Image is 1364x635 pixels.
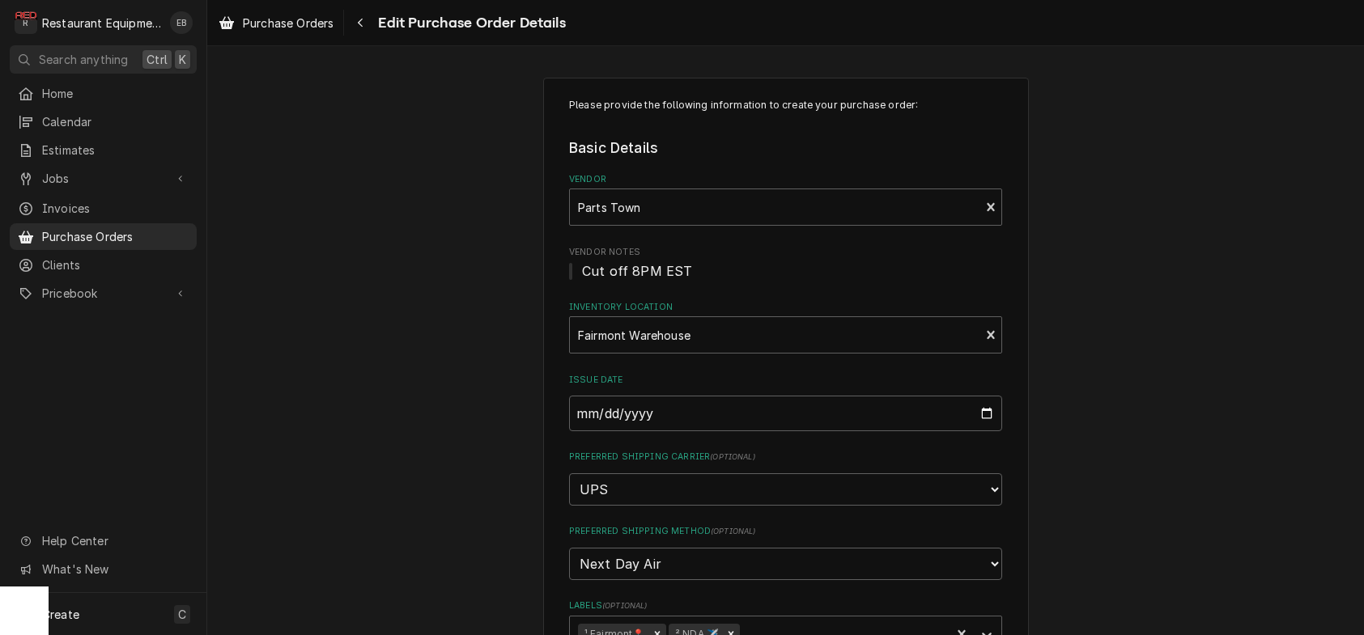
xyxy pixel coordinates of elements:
[569,173,1002,186] label: Vendor
[569,599,1002,612] label: Labels
[15,11,37,34] div: Restaurant Equipment Diagnostics's Avatar
[569,301,1002,314] label: Inventory Location
[10,195,197,222] a: Invoices
[10,137,197,163] a: Estimates
[10,165,197,192] a: Go to Jobs
[569,261,1002,281] span: Vendor Notes
[373,12,565,34] span: Edit Purchase Order Details
[42,170,164,187] span: Jobs
[42,256,189,273] span: Clients
[243,15,334,32] span: Purchase Orders
[178,606,186,623] span: C
[42,15,161,32] div: Restaurant Equipment Diagnostics
[42,113,189,130] span: Calendar
[15,11,37,34] div: R
[569,301,1002,353] div: Inventory Location
[569,374,1002,431] div: Issue Date
[179,51,186,68] span: K
[212,10,340,36] a: Purchase Orders
[170,11,193,34] div: EB
[569,138,1002,159] legend: Basic Details
[569,246,1002,259] span: Vendor Notes
[347,10,373,36] button: Navigate back
[10,527,197,554] a: Go to Help Center
[10,280,197,307] a: Go to Pricebook
[569,525,1002,579] div: Preferred Shipping Method
[569,374,1002,387] label: Issue Date
[569,525,1002,538] label: Preferred Shipping Method
[569,173,1002,226] div: Vendor
[10,556,197,582] a: Go to What's New
[42,200,189,217] span: Invoices
[569,451,1002,505] div: Preferred Shipping Carrier
[42,532,187,549] span: Help Center
[569,98,1002,112] p: Please provide the following information to create your purchase order:
[170,11,193,34] div: Emily Bird's Avatar
[42,142,189,159] span: Estimates
[10,108,197,135] a: Calendar
[42,228,189,245] span: Purchase Orders
[602,601,648,610] span: ( optional )
[710,452,755,461] span: ( optional )
[711,527,756,536] span: ( optional )
[10,45,197,74] button: Search anythingCtrlK
[147,51,168,68] span: Ctrl
[42,561,187,578] span: What's New
[582,263,692,279] span: Cut off 8PM EST
[42,85,189,102] span: Home
[42,607,79,621] span: Create
[569,246,1002,281] div: Vendor Notes
[569,396,1002,431] input: yyyy-mm-dd
[10,80,197,107] a: Home
[10,252,197,278] a: Clients
[42,285,164,302] span: Pricebook
[569,451,1002,464] label: Preferred Shipping Carrier
[10,223,197,250] a: Purchase Orders
[39,51,128,68] span: Search anything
